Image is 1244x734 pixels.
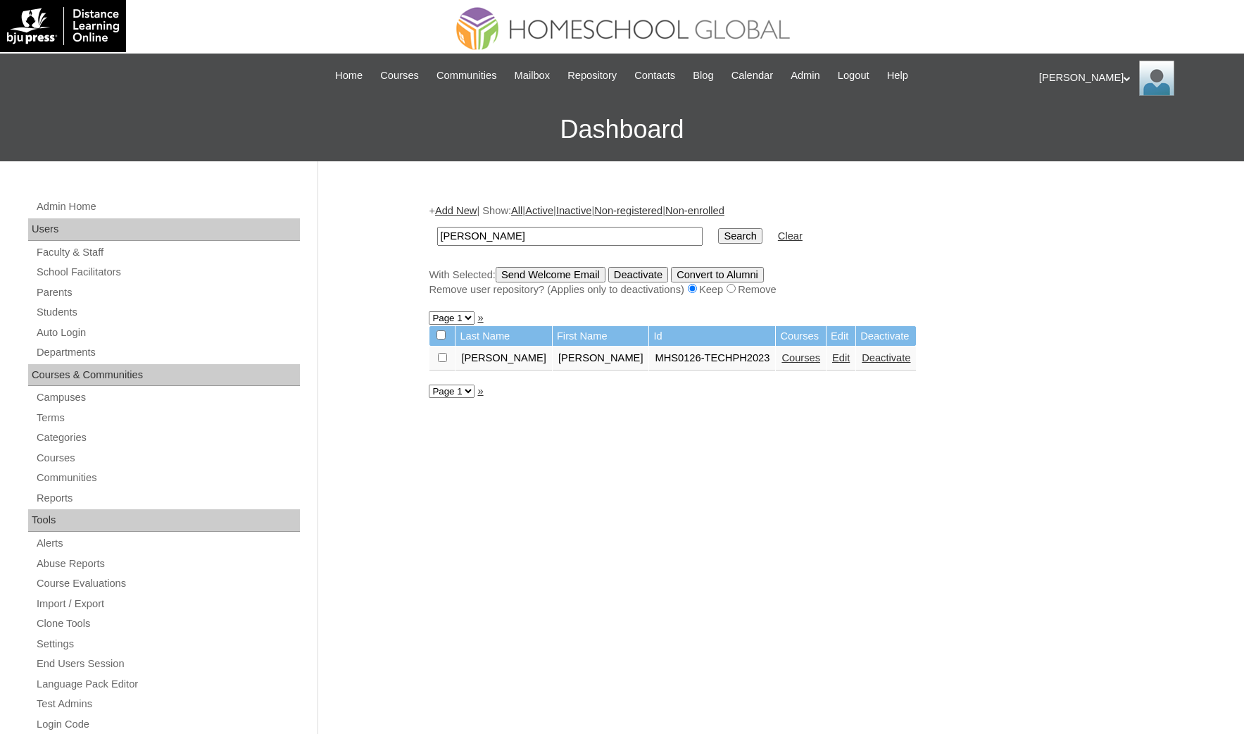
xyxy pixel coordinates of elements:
[784,68,827,84] a: Admin
[28,218,300,241] div: Users
[35,344,300,361] a: Departments
[35,449,300,467] a: Courses
[35,635,300,653] a: Settings
[856,326,916,347] td: Deactivate
[724,68,780,84] a: Calendar
[373,68,426,84] a: Courses
[1139,61,1174,96] img: Ariane Ebuen
[35,535,300,552] a: Alerts
[496,267,605,282] input: Send Welcome Email
[328,68,370,84] a: Home
[649,347,775,371] td: MHS0126-TECHPH2023
[35,655,300,673] a: End Users Session
[553,347,649,371] td: [PERSON_NAME]
[634,68,675,84] span: Contacts
[429,267,1126,297] div: With Selected:
[35,490,300,507] a: Reports
[862,352,910,363] a: Deactivate
[553,326,649,347] td: First Name
[28,509,300,532] div: Tools
[35,716,300,733] a: Login Code
[671,267,764,282] input: Convert to Alumni
[7,98,1237,161] h3: Dashboard
[35,198,300,216] a: Admin Home
[35,615,300,633] a: Clone Tools
[567,68,617,84] span: Repository
[731,68,773,84] span: Calendar
[594,205,662,216] a: Non-registered
[35,284,300,301] a: Parents
[35,263,300,281] a: School Facilitators
[832,352,850,363] a: Edit
[827,326,855,347] td: Edit
[35,389,300,406] a: Campuses
[35,595,300,613] a: Import / Export
[335,68,363,84] span: Home
[838,68,869,84] span: Logout
[429,204,1126,297] div: + | Show: | | | |
[776,326,826,347] td: Courses
[508,68,558,84] a: Mailbox
[429,282,1126,297] div: Remove user repository? (Applies only to deactivations) Keep Remove
[436,68,497,84] span: Communities
[35,469,300,487] a: Communities
[429,68,504,84] a: Communities
[525,205,553,216] a: Active
[35,555,300,573] a: Abuse Reports
[28,364,300,387] div: Courses & Communities
[608,267,668,282] input: Deactivate
[437,227,703,246] input: Search
[515,68,551,84] span: Mailbox
[511,205,522,216] a: All
[477,312,483,323] a: »
[35,695,300,713] a: Test Admins
[435,205,477,216] a: Add New
[693,68,713,84] span: Blog
[477,385,483,397] a: »
[791,68,820,84] span: Admin
[880,68,915,84] a: Help
[380,68,419,84] span: Courses
[35,575,300,592] a: Course Evaluations
[35,676,300,693] a: Language Pack Editor
[887,68,908,84] span: Help
[627,68,682,84] a: Contacts
[556,205,592,216] a: Inactive
[831,68,877,84] a: Logout
[649,326,775,347] td: Id
[1039,61,1230,96] div: [PERSON_NAME]
[455,347,552,371] td: [PERSON_NAME]
[686,68,720,84] a: Blog
[718,228,762,244] input: Search
[35,304,300,321] a: Students
[35,244,300,261] a: Faculty & Staff
[778,230,803,242] a: Clear
[560,68,624,84] a: Repository
[455,326,552,347] td: Last Name
[35,409,300,427] a: Terms
[35,324,300,342] a: Auto Login
[665,205,724,216] a: Non-enrolled
[7,7,119,45] img: logo-white.png
[35,429,300,447] a: Categories
[781,352,820,363] a: Courses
